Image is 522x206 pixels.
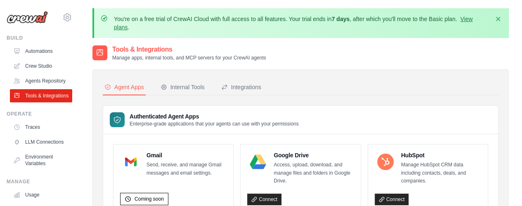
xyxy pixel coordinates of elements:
h4: HubSpot [401,151,481,159]
span: Coming soon [135,196,164,202]
img: Logo [7,11,48,24]
p: Manage apps, internal tools, and MCP servers for your CrewAI agents [112,54,266,61]
img: Google Drive Logo [250,154,266,170]
a: Connect [375,194,409,205]
div: Operate [7,111,72,117]
div: Agent Apps [104,83,144,91]
img: HubSpot Logo [377,154,394,170]
h2: Tools & Integrations [112,45,266,54]
a: Crew Studio [10,59,72,73]
p: Access, upload, download, and manage files and folders in Google Drive. [274,161,354,185]
button: Integrations [220,80,263,95]
p: You're on a free trial of CrewAI Cloud with full access to all features. Your trial ends in , aft... [114,15,489,31]
a: LLM Connections [10,135,72,149]
div: Internal Tools [161,83,205,91]
button: Internal Tools [159,80,206,95]
strong: 7 days [331,16,350,22]
a: Tools & Integrations [10,89,72,102]
a: Connect [247,194,281,205]
p: Manage HubSpot CRM data including contacts, deals, and companies. [401,161,481,185]
div: Integrations [221,83,261,91]
p: Enterprise-grade applications that your agents can use with your permissions [130,121,299,127]
a: Traces [10,121,72,134]
a: Usage [10,188,72,201]
div: Build [7,35,72,41]
h3: Authenticated Agent Apps [130,112,299,121]
h4: Google Drive [274,151,354,159]
a: Environment Variables [10,150,72,170]
a: Automations [10,45,72,58]
img: Gmail Logo [123,154,139,170]
h4: Gmail [146,151,227,159]
button: Agent Apps [103,80,146,95]
div: Manage [7,178,72,185]
p: Send, receive, and manage Gmail messages and email settings. [146,161,227,177]
a: Agents Repository [10,74,72,88]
